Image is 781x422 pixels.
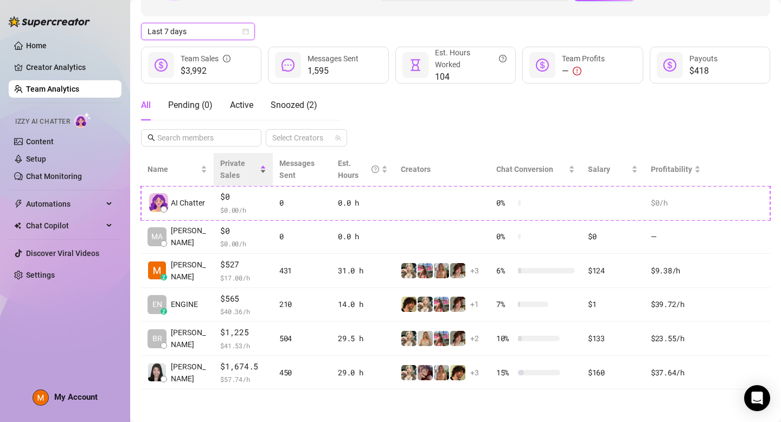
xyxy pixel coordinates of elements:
[54,392,98,402] span: My Account
[401,263,417,278] img: Joly
[470,333,479,344] span: + 2
[181,65,231,78] span: $3,992
[152,333,162,344] span: BR
[651,298,701,310] div: $39.72 /h
[338,231,388,242] div: 0.0 h
[450,365,465,380] img: Asmrboyfriend
[26,85,79,93] a: Team Analytics
[279,265,325,277] div: 431
[434,263,449,278] img: Pam🤍
[496,265,514,277] span: 6 %
[15,117,70,127] span: Izzy AI Chatter
[171,225,207,248] span: [PERSON_NAME]
[281,59,295,72] span: message
[271,100,317,110] span: Snoozed ( 2 )
[223,53,231,65] span: info-circle
[499,47,507,71] span: question-circle
[651,197,701,209] div: $0 /h
[242,28,249,35] span: calendar
[230,100,253,110] span: Active
[338,298,388,310] div: 14.0 h
[171,327,207,350] span: [PERSON_NAME]
[588,333,638,344] div: $133
[148,163,199,175] span: Name
[161,274,167,280] div: z
[372,157,379,181] span: question-circle
[644,220,707,254] td: —
[74,112,91,128] img: AI Chatter
[220,292,266,305] span: $565
[148,134,155,142] span: search
[562,65,605,78] div: —
[141,99,151,112] div: All
[157,132,246,144] input: Search members
[26,249,99,258] a: Discover Viral Videos
[220,340,266,351] span: $ 41.53 /h
[155,59,168,72] span: dollar-circle
[418,297,433,312] img: Joly
[171,298,198,310] span: ENGINE
[220,159,245,180] span: Private Sales
[148,261,166,279] img: Mila Engine
[33,390,48,405] img: ACg8ocITEcKBX86dV0Vkp1gS6gvahtu6LOwHQX5YNuY6Ojb6XrVw_A=s96-c
[220,360,266,373] span: $1,674.5
[434,331,449,346] img: Nicki
[663,59,676,72] span: dollar-circle
[338,265,388,277] div: 31.0 h
[171,197,205,209] span: AI Chatter
[401,365,417,380] img: Joly
[181,53,231,65] div: Team Sales
[536,59,549,72] span: dollar-circle
[151,231,163,242] span: MA
[26,195,103,213] span: Automations
[573,67,581,75] span: exclamation-circle
[588,265,638,277] div: $124
[220,190,266,203] span: $0
[9,16,90,27] img: logo-BBDzfeDw.svg
[588,165,610,174] span: Salary
[335,135,341,141] span: team
[148,23,248,40] span: Last 7 days
[496,231,514,242] span: 0 %
[588,298,638,310] div: $1
[279,333,325,344] div: 504
[148,363,166,381] img: Johaina Therese…
[26,155,46,163] a: Setup
[279,159,315,180] span: Messages Sent
[651,165,692,174] span: Profitability
[308,54,359,63] span: Messages Sent
[588,367,638,379] div: $160
[279,367,325,379] div: 450
[418,263,433,278] img: Nicki
[279,231,325,242] div: 0
[141,153,214,186] th: Name
[418,365,433,380] img: Gloom
[26,41,47,50] a: Home
[651,333,701,344] div: $23.55 /h
[149,193,168,212] img: izzy-ai-chatter-avatar-DDCN_rTZ.svg
[450,297,465,312] img: Ruby
[14,222,21,229] img: Chat Copilot
[470,265,479,277] span: + 3
[435,71,507,84] span: 104
[26,217,103,234] span: Chat Copilot
[220,326,266,339] span: $1,225
[434,297,449,312] img: Nicki
[651,367,701,379] div: $37.64 /h
[279,298,325,310] div: 210
[435,47,507,71] div: Est. Hours Worked
[496,197,514,209] span: 0 %
[394,153,490,186] th: Creators
[220,225,266,238] span: $0
[338,367,388,379] div: 29.0 h
[338,333,388,344] div: 29.5 h
[152,298,162,310] span: EN
[689,54,718,63] span: Payouts
[562,54,605,63] span: Team Profits
[220,306,266,317] span: $ 40.36 /h
[171,259,207,283] span: [PERSON_NAME]
[496,298,514,310] span: 7 %
[588,231,638,242] div: $0
[26,137,54,146] a: Content
[26,271,55,279] a: Settings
